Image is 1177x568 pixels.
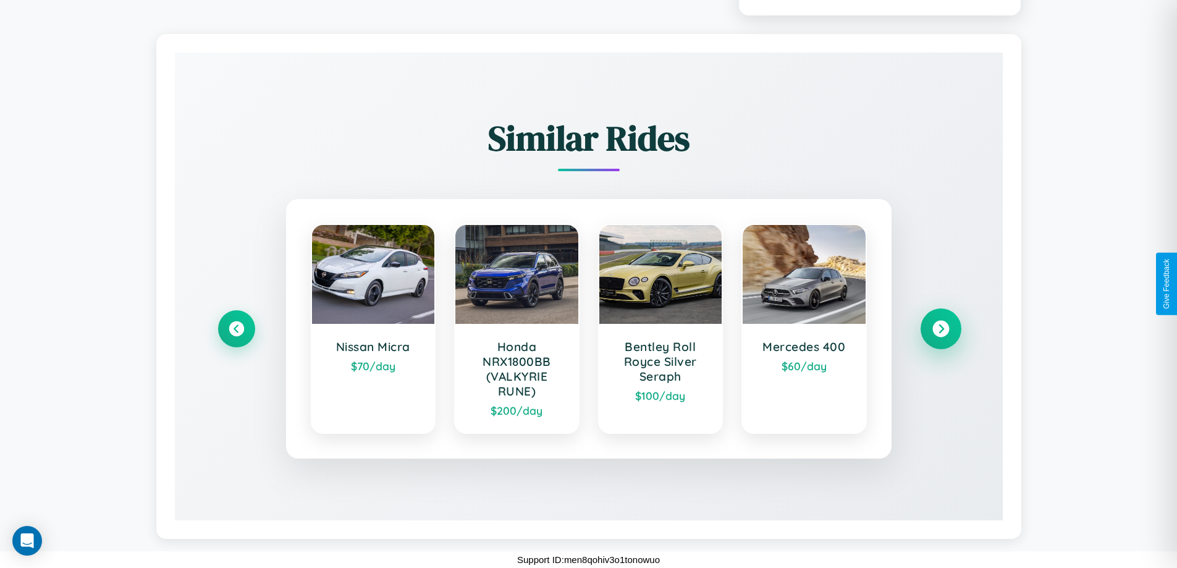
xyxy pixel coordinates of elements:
[12,526,42,556] div: Open Intercom Messenger
[517,551,660,568] p: Support ID: men8qohiv3o1tonowuo
[598,224,723,434] a: Bentley Roll Royce Silver Seraph$100/day
[468,339,566,399] h3: Honda NRX1800BB (VALKYRIE RUNE)
[311,224,436,434] a: Nissan Micra$70/day
[612,339,710,384] h3: Bentley Roll Royce Silver Seraph
[218,114,960,162] h2: Similar Rides
[741,224,867,434] a: Mercedes 400$60/day
[468,404,566,417] div: $ 200 /day
[1162,259,1171,309] div: Give Feedback
[324,359,423,373] div: $ 70 /day
[454,224,580,434] a: Honda NRX1800BB (VALKYRIE RUNE)$200/day
[755,359,853,373] div: $ 60 /day
[612,389,710,402] div: $ 100 /day
[755,339,853,354] h3: Mercedes 400
[324,339,423,354] h3: Nissan Micra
